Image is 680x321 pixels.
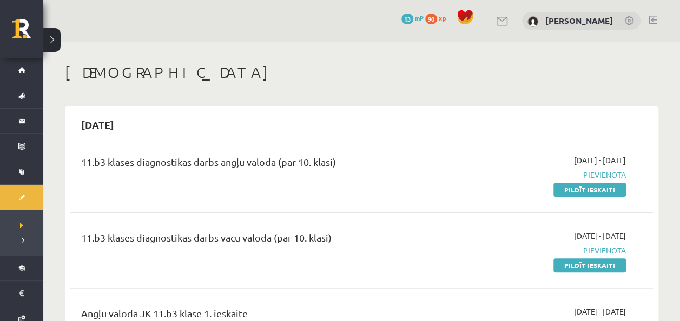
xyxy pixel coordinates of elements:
a: 13 mP [401,14,424,22]
div: 11.b3 klases diagnostikas darbs vācu valodā (par 10. klasi) [81,230,439,250]
img: Irēna Staģe [527,16,538,27]
span: [DATE] - [DATE] [574,306,626,317]
a: Pildīt ieskaiti [553,258,626,272]
span: 90 [425,14,437,24]
span: Pievienota [455,169,626,180]
a: Pildīt ieskaiti [553,183,626,197]
a: [PERSON_NAME] [545,15,613,26]
a: 90 xp [425,14,451,22]
h2: [DATE] [70,112,125,137]
span: mP [415,14,424,22]
span: xp [439,14,446,22]
span: Pievienota [455,245,626,256]
a: Rīgas 1. Tālmācības vidusskola [12,19,43,46]
span: [DATE] - [DATE] [574,155,626,166]
span: 13 [401,14,413,24]
div: 11.b3 klases diagnostikas darbs angļu valodā (par 10. klasi) [81,155,439,175]
h1: [DEMOGRAPHIC_DATA] [65,63,658,82]
span: [DATE] - [DATE] [574,230,626,242]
